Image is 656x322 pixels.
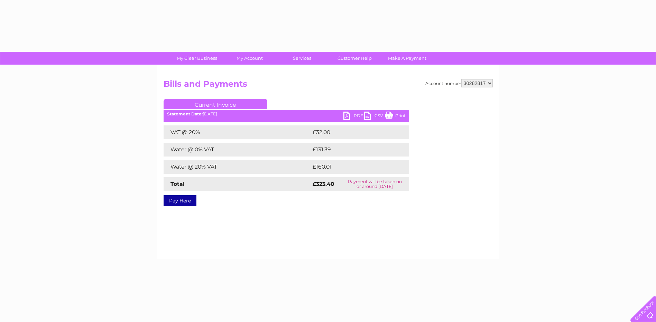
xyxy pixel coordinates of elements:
[164,195,196,206] a: Pay Here
[364,112,385,122] a: CSV
[164,79,493,92] h2: Bills and Payments
[311,160,396,174] td: £160.01
[164,160,311,174] td: Water @ 20% VAT
[341,177,409,191] td: Payment will be taken on or around [DATE]
[167,111,203,116] b: Statement Date:
[385,112,406,122] a: Print
[168,52,225,65] a: My Clear Business
[164,112,409,116] div: [DATE]
[326,52,383,65] a: Customer Help
[313,181,334,187] strong: £323.40
[311,125,395,139] td: £32.00
[425,79,493,87] div: Account number
[164,143,311,157] td: Water @ 0% VAT
[311,143,396,157] td: £131.39
[164,99,267,109] a: Current Invoice
[170,181,185,187] strong: Total
[343,112,364,122] a: PDF
[164,125,311,139] td: VAT @ 20%
[379,52,436,65] a: Make A Payment
[221,52,278,65] a: My Account
[274,52,331,65] a: Services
